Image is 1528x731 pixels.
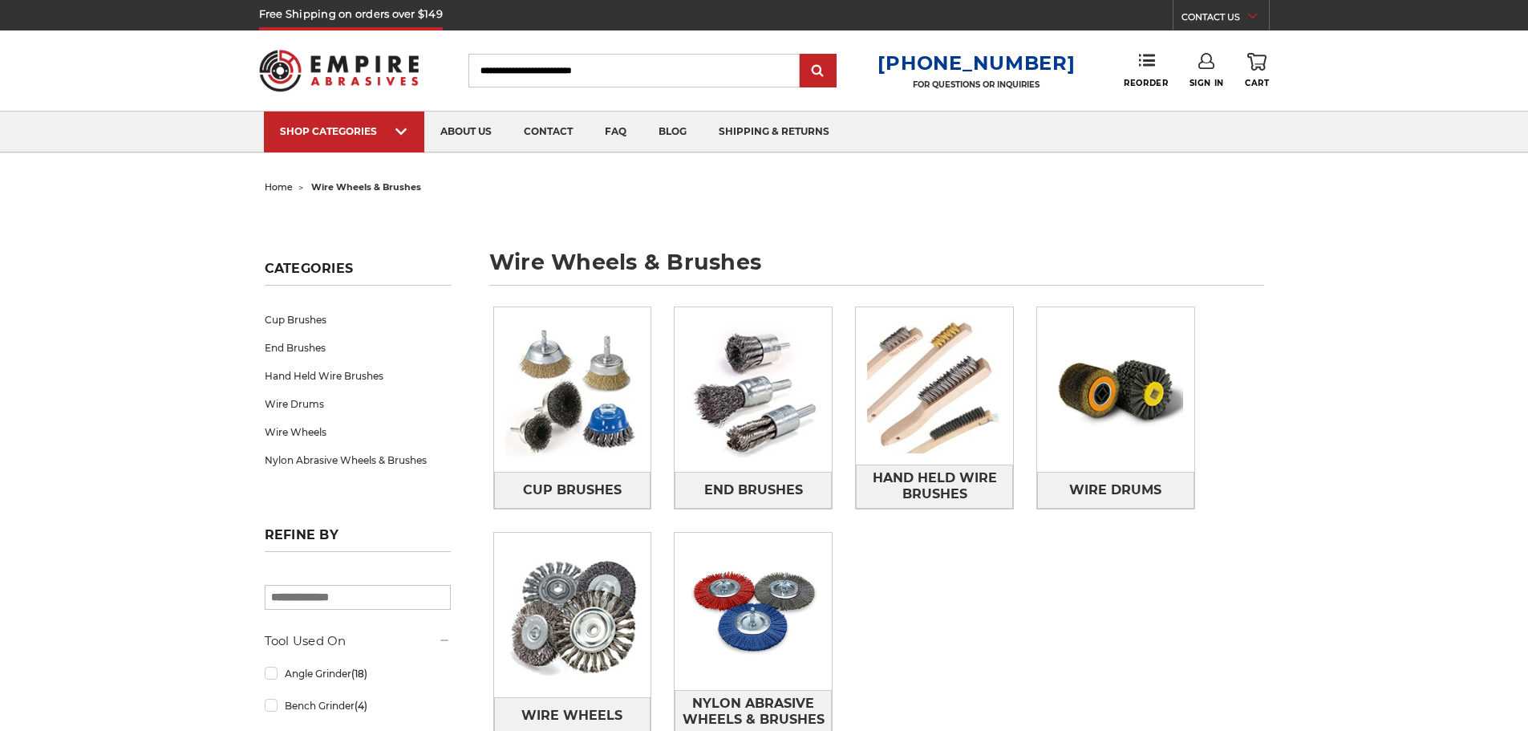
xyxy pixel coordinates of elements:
a: Wire Drums [265,390,451,418]
h5: Refine by [265,527,451,552]
span: Reorder [1124,78,1168,88]
img: End Brushes [675,311,832,469]
span: Cart [1245,78,1269,88]
a: Cart [1245,53,1269,88]
span: (18) [351,668,367,680]
a: home [265,181,293,193]
a: CONTACT US [1181,8,1269,30]
a: Nylon Abrasive Wheels & Brushes [265,446,451,474]
img: Empire Abrasives [259,39,419,102]
h1: wire wheels & brushes [489,251,1264,286]
h5: Tool Used On [265,632,451,651]
a: Wire Drums [1037,472,1194,508]
a: End Brushes [675,472,832,508]
span: Wire Wheels [521,702,622,729]
a: Bench Grinder(4) [265,692,451,720]
span: Hand Held Wire Brushes [857,465,1012,508]
a: Reorder [1124,53,1168,87]
span: wire wheels & brushes [311,181,421,193]
p: FOR QUESTIONS OR INQUIRIES [877,79,1075,90]
a: Wire Wheels [265,418,451,446]
span: Wire Drums [1069,477,1161,504]
input: Submit [802,55,834,87]
a: Angle Grinder(18) [265,660,451,688]
img: Nylon Abrasive Wheels & Brushes [675,533,832,690]
img: Wire Drums [1037,311,1194,469]
h5: Categories [265,261,451,286]
a: Hand Held Wire Brushes [856,465,1013,509]
a: blog [642,112,703,152]
a: Hand Held Wire Brushes [265,362,451,390]
span: End Brushes [704,477,803,504]
a: Cup Brushes [265,306,451,334]
a: contact [508,112,589,152]
a: shipping & returns [703,112,845,152]
span: Sign In [1190,78,1224,88]
img: Wire Wheels [494,537,651,694]
span: Cup Brushes [523,477,622,504]
a: Cup Brushes [494,472,651,508]
img: Cup Brushes [494,311,651,469]
img: Hand Held Wire Brushes [856,307,1013,465]
a: faq [589,112,642,152]
a: [PHONE_NUMBER] [877,51,1075,75]
a: End Brushes [265,334,451,362]
a: about us [424,112,508,152]
div: SHOP CATEGORIES [280,125,408,137]
span: (4) [355,700,367,712]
